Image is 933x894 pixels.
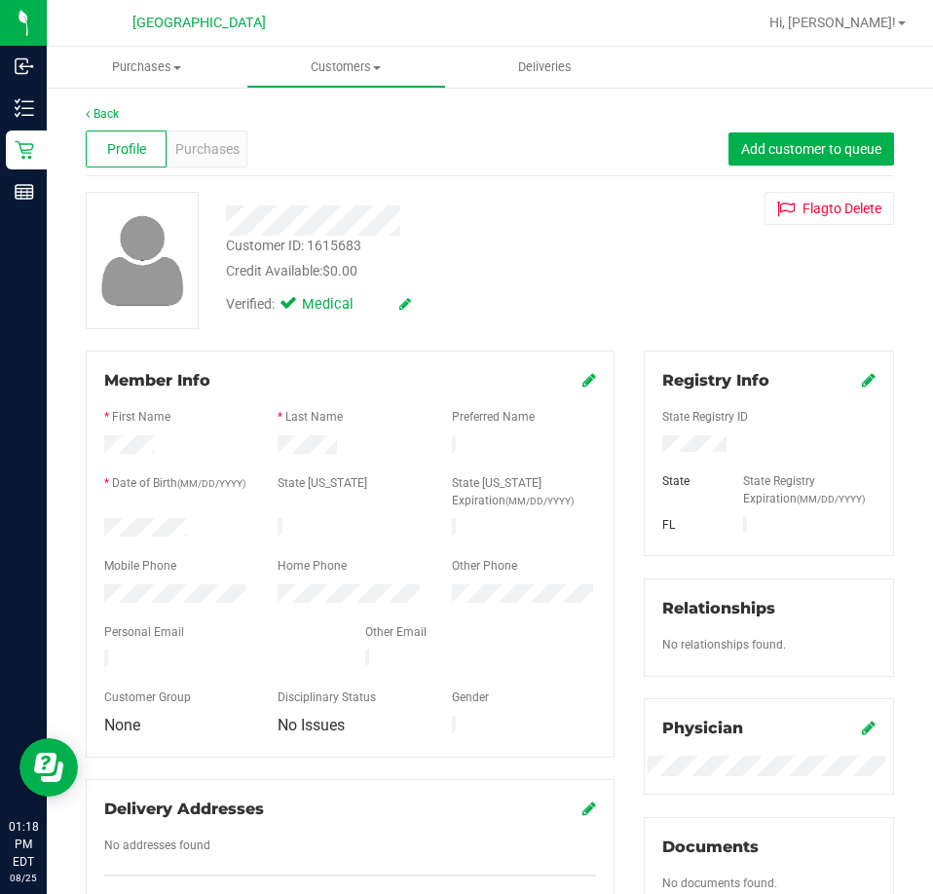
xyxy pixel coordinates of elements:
[86,107,119,121] a: Back
[446,47,646,88] a: Deliveries
[285,408,343,426] label: Last Name
[104,557,176,575] label: Mobile Phone
[104,837,210,854] label: No addresses found
[505,496,574,506] span: (MM/DD/YYYY)
[662,876,777,890] span: No documents found.
[452,557,517,575] label: Other Phone
[662,599,775,617] span: Relationships
[452,408,535,426] label: Preferred Name
[452,689,489,706] label: Gender
[104,371,210,390] span: Member Info
[662,636,786,653] label: No relationships found.
[104,800,264,818] span: Delivery Addresses
[648,472,728,490] div: State
[662,838,759,856] span: Documents
[246,47,446,88] a: Customers
[278,716,345,734] span: No Issues
[662,371,769,390] span: Registry Info
[92,210,194,311] img: user-icon.png
[226,294,411,316] div: Verified:
[104,689,191,706] label: Customer Group
[728,132,894,166] button: Add customer to queue
[278,474,367,492] label: State [US_STATE]
[104,716,140,734] span: None
[177,478,245,489] span: (MM/DD/YYYY)
[662,719,743,737] span: Physician
[365,623,427,641] label: Other Email
[322,263,357,279] span: $0.00
[769,15,896,30] span: Hi, [PERSON_NAME]!
[226,261,616,281] div: Credit Available:
[226,236,361,256] div: Customer ID: 1615683
[15,140,34,160] inline-svg: Retail
[278,557,347,575] label: Home Phone
[648,516,728,534] div: FL
[9,818,38,871] p: 01:18 PM EDT
[278,689,376,706] label: Disciplinary Status
[112,408,170,426] label: First Name
[107,139,146,160] span: Profile
[132,15,266,31] span: [GEOGRAPHIC_DATA]
[662,408,748,426] label: State Registry ID
[175,139,240,160] span: Purchases
[247,58,445,76] span: Customers
[741,141,881,157] span: Add customer to queue
[15,98,34,118] inline-svg: Inventory
[15,182,34,202] inline-svg: Reports
[797,494,865,504] span: (MM/DD/YYYY)
[765,192,894,225] button: Flagto Delete
[15,56,34,76] inline-svg: Inbound
[19,738,78,797] iframe: Resource center
[452,474,596,509] label: State [US_STATE] Expiration
[9,871,38,885] p: 08/25
[47,47,246,88] a: Purchases
[492,58,598,76] span: Deliveries
[112,474,245,492] label: Date of Birth
[302,294,380,316] span: Medical
[743,472,876,507] label: State Registry Expiration
[47,58,246,76] span: Purchases
[104,623,184,641] label: Personal Email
